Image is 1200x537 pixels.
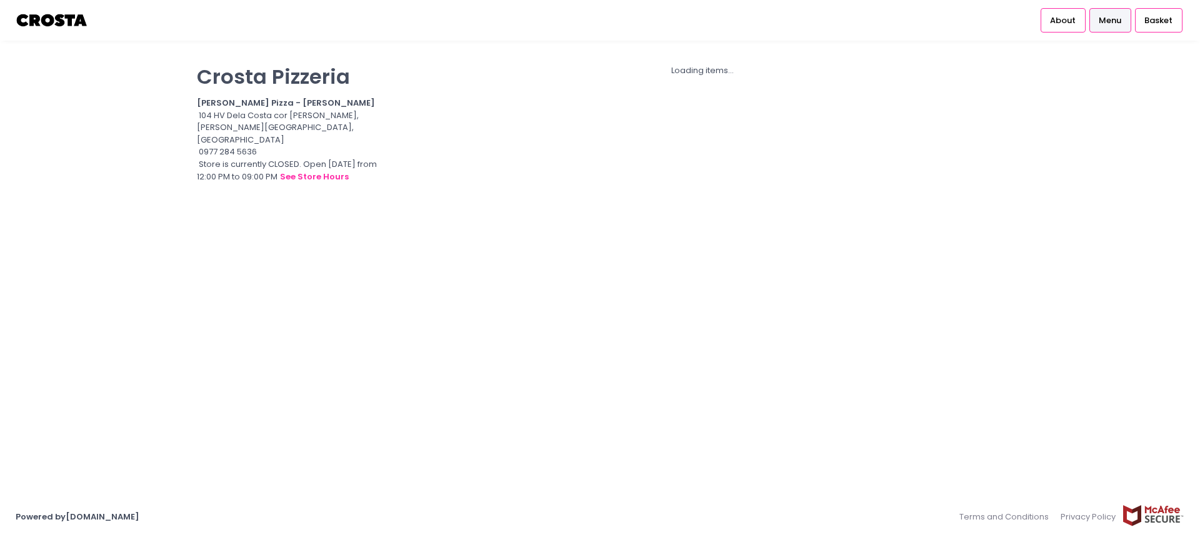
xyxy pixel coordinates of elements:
[16,511,139,523] a: Powered by[DOMAIN_NAME]
[402,64,1003,77] div: Loading items...
[197,146,387,158] div: 0977 284 5636
[1122,504,1184,526] img: mcafee-secure
[197,64,387,89] p: Crosta Pizzeria
[1050,14,1076,27] span: About
[1055,504,1122,529] a: Privacy Policy
[1099,14,1121,27] span: Menu
[1144,14,1172,27] span: Basket
[279,170,349,184] button: see store hours
[197,109,387,146] div: 104 HV Dela Costa cor [PERSON_NAME], [PERSON_NAME][GEOGRAPHIC_DATA], [GEOGRAPHIC_DATA]
[197,158,387,184] div: Store is currently CLOSED. Open [DATE] from 12:00 PM to 09:00 PM
[1041,8,1086,32] a: About
[197,97,375,109] b: [PERSON_NAME] Pizza - [PERSON_NAME]
[1089,8,1131,32] a: Menu
[16,9,89,31] img: logo
[959,504,1055,529] a: Terms and Conditions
